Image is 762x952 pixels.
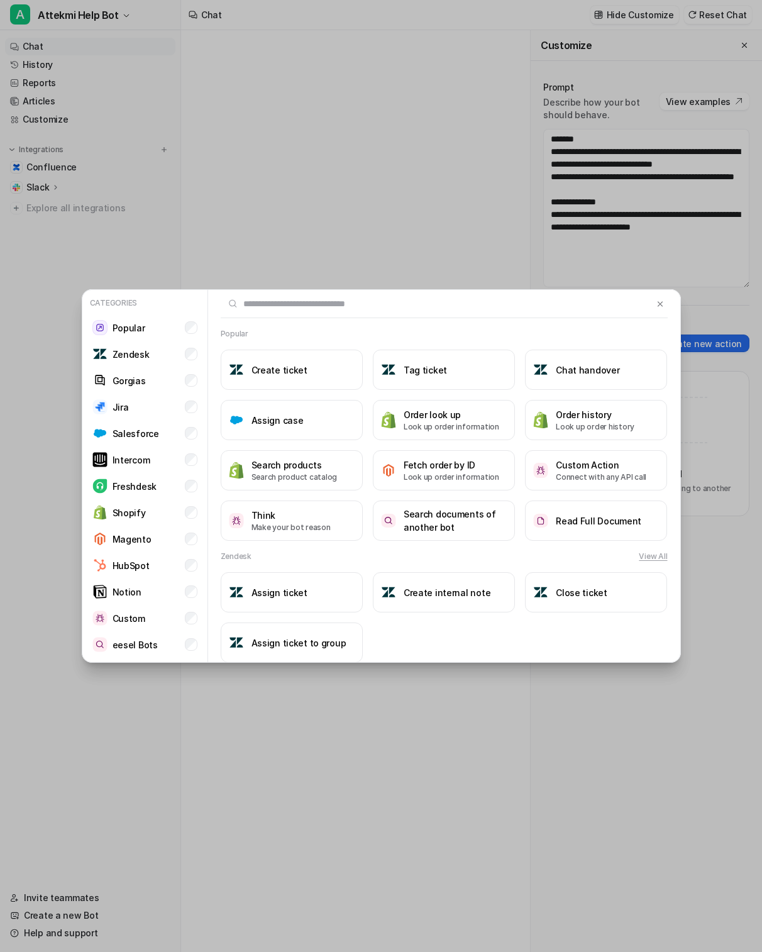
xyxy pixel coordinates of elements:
[404,408,499,421] h3: Order look up
[556,421,634,433] p: Look up order history
[556,472,646,483] p: Connect with any API call
[373,400,515,440] button: Order look upOrder look upLook up order information
[381,362,396,377] img: Tag ticket
[229,362,244,377] img: Create ticket
[404,472,499,483] p: Look up order information
[113,401,129,414] p: Jira
[113,348,150,361] p: Zendesk
[556,408,634,421] h3: Order history
[113,506,146,519] p: Shopify
[221,623,363,663] button: Assign ticket to groupAssign ticket to group
[221,450,363,490] button: Search productsSearch productsSearch product catalog
[373,350,515,390] button: Tag ticketTag ticket
[229,513,244,528] img: Think
[113,585,141,599] p: Notion
[221,400,363,440] button: Assign caseAssign case
[113,374,146,387] p: Gorgias
[404,363,447,377] h3: Tag ticket
[556,458,646,472] h3: Custom Action
[87,295,202,311] p: Categories
[221,328,248,340] h2: Popular
[639,551,667,562] button: View All
[556,586,607,599] h3: Close ticket
[556,363,619,377] h3: Chat handover
[251,472,338,483] p: Search product catalog
[113,559,150,572] p: HubSpot
[113,612,145,625] p: Custom
[381,514,396,528] img: Search documents of another bot
[251,586,307,599] h3: Assign ticket
[533,463,548,477] img: Custom Action
[221,551,251,562] h2: Zendesk
[221,572,363,612] button: Assign ticketAssign ticket
[404,507,507,534] h3: Search documents of another bot
[525,400,667,440] button: Order historyOrder historyLook up order history
[229,412,244,428] img: Assign case
[229,635,244,650] img: Assign ticket to group
[533,585,548,600] img: Close ticket
[221,350,363,390] button: Create ticketCreate ticket
[373,450,515,490] button: Fetch order by IDFetch order by IDLook up order information
[381,411,396,428] img: Order look up
[525,450,667,490] button: Custom ActionCustom ActionConnect with any API call
[556,514,641,528] h3: Read Full Document
[373,501,515,541] button: Search documents of another botSearch documents of another bot
[525,501,667,541] button: Read Full DocumentRead Full Document
[113,321,145,335] p: Popular
[381,463,396,478] img: Fetch order by ID
[251,636,346,650] h3: Assign ticket to group
[113,453,150,467] p: Intercom
[373,572,515,612] button: Create internal noteCreate internal note
[404,586,490,599] h3: Create internal note
[381,585,396,600] img: Create internal note
[229,585,244,600] img: Assign ticket
[113,638,158,651] p: eesel Bots
[251,363,307,377] h3: Create ticket
[113,427,159,440] p: Salesforce
[533,362,548,377] img: Chat handover
[229,462,244,479] img: Search products
[113,533,152,546] p: Magento
[251,414,304,427] h3: Assign case
[404,421,499,433] p: Look up order information
[404,458,499,472] h3: Fetch order by ID
[533,514,548,528] img: Read Full Document
[221,501,363,541] button: ThinkThinkMake your bot reason
[251,509,331,522] h3: Think
[251,458,338,472] h3: Search products
[525,572,667,612] button: Close ticketClose ticket
[113,480,157,493] p: Freshdesk
[251,522,331,533] p: Make your bot reason
[525,350,667,390] button: Chat handoverChat handover
[533,411,548,428] img: Order history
